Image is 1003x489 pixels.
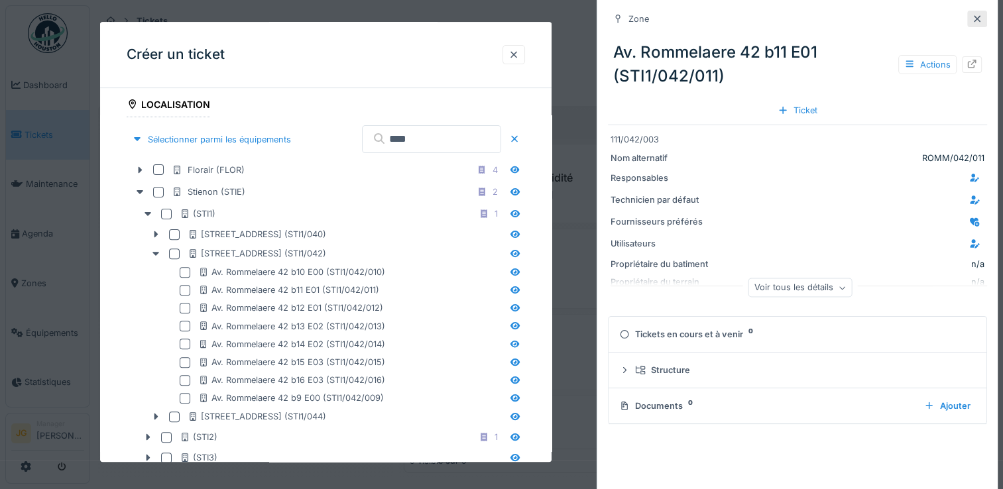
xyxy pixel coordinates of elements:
[628,13,649,25] div: Zone
[495,431,498,443] div: 1
[188,228,326,241] div: [STREET_ADDRESS] (STI1/040)
[611,237,710,250] div: Utilisateurs
[611,172,710,184] div: Responsables
[898,55,957,74] div: Actions
[172,164,245,176] div: Florair (FLOR)
[495,207,498,220] div: 1
[748,278,852,298] div: Voir tous les détails
[715,152,984,164] div: ROMM/042/011
[971,258,984,270] div: n/a
[619,328,971,341] div: Tickets en cours et à venir
[198,266,385,278] div: Av. Rommelaere 42 b10 E00 (STI1/042/010)
[919,397,976,415] div: Ajouter
[493,186,498,198] div: 2
[611,193,710,206] div: Technicien par défaut
[180,207,215,220] div: (STI1)
[608,35,987,93] div: Av. Rommelaere 42 b11 E01 (STI1/042/011)
[172,186,245,198] div: Stienon (STIE)
[614,394,981,418] summary: Documents0Ajouter
[180,431,217,443] div: (STI2)
[180,451,217,464] div: (STI3)
[614,358,981,382] summary: Structure
[611,258,710,270] div: Propriétaire du batiment
[611,133,984,146] div: 111/042/003
[127,131,296,148] div: Sélectionner parmi les équipements
[198,320,385,333] div: Av. Rommelaere 42 b13 E02 (STI1/042/013)
[127,46,225,63] h3: Créer un ticket
[772,101,823,119] div: Ticket
[619,400,914,412] div: Documents
[198,338,385,351] div: Av. Rommelaere 42 b14 E02 (STI1/042/014)
[188,247,326,260] div: [STREET_ADDRESS] (STI1/042)
[611,215,710,228] div: Fournisseurs préférés
[614,322,981,347] summary: Tickets en cours et à venir0
[127,95,210,117] div: Localisation
[198,302,383,315] div: Av. Rommelaere 42 b12 E01 (STI1/042/012)
[198,284,379,296] div: Av. Rommelaere 42 b11 E01 (STI1/042/011)
[188,410,326,423] div: [STREET_ADDRESS] (STI1/044)
[493,164,498,176] div: 4
[611,152,710,164] div: Nom alternatif
[635,364,971,376] div: Structure
[198,374,385,386] div: Av. Rommelaere 42 b16 E03 (STI1/042/016)
[198,392,384,404] div: Av. Rommelaere 42 b9 E00 (STI1/042/009)
[198,356,385,368] div: Av. Rommelaere 42 b15 E03 (STI1/042/015)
